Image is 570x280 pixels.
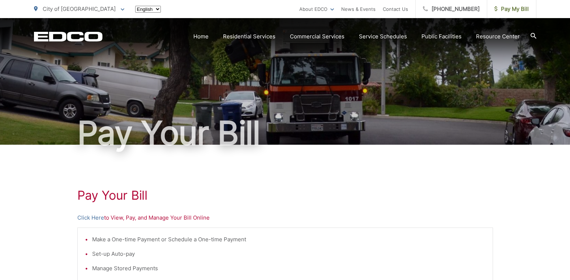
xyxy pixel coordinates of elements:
[92,250,485,258] li: Set-up Auto-pay
[92,264,485,273] li: Manage Stored Payments
[299,5,334,13] a: About EDCO
[135,6,161,13] select: Select a language
[92,235,485,244] li: Make a One-time Payment or Schedule a One-time Payment
[421,32,462,41] a: Public Facilities
[77,213,493,222] p: to View, Pay, and Manage Your Bill Online
[77,213,104,222] a: Click Here
[359,32,407,41] a: Service Schedules
[341,5,376,13] a: News & Events
[77,188,493,203] h1: Pay Your Bill
[476,32,520,41] a: Resource Center
[34,115,536,151] h1: Pay Your Bill
[193,32,209,41] a: Home
[290,32,344,41] a: Commercial Services
[34,31,103,42] a: EDCD logo. Return to the homepage.
[223,32,275,41] a: Residential Services
[383,5,408,13] a: Contact Us
[43,5,116,12] span: City of [GEOGRAPHIC_DATA]
[494,5,529,13] span: Pay My Bill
